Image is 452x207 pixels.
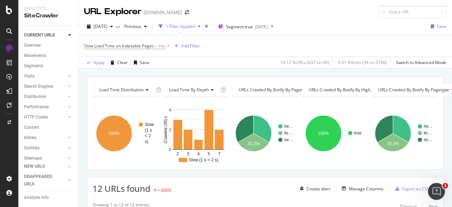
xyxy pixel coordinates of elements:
[255,24,268,30] div: [DATE]
[24,62,43,70] div: Segments
[169,87,209,93] span: Load Time by Depth
[24,144,40,152] div: Outlinks
[437,23,446,29] div: Save
[215,21,268,32] button: Segment:true[DATE]
[297,183,330,194] button: Create alert
[144,9,182,16] div: [DOMAIN_NAME]
[93,183,150,194] span: 12 URLs found
[424,137,433,142] text: ov…
[24,83,53,90] div: Search Engines
[185,10,189,15] div: arrow-right-arrow-left
[108,57,128,68] button: Clear
[378,87,449,93] span: URLs Crawled By Botify By pagetype
[156,21,203,32] button: 1 Filter Applied
[24,194,73,201] a: Analysis Info
[428,21,446,32] button: Save
[309,87,408,93] span: URLs Crawled By Botify By high_performing_pages
[145,122,154,127] text: Slow
[116,23,121,29] span: vs
[248,141,260,146] text: 33.3%
[354,131,362,136] text: true
[393,57,446,68] button: Switch to Advanced Mode
[187,151,189,156] text: 3
[145,128,152,133] text: (1 s
[166,23,195,29] div: 1 Filter Applied
[203,23,209,30] div: times
[181,43,200,49] div: Add Filter
[117,59,128,65] div: Clear
[121,23,141,29] span: Previous
[24,173,66,188] a: DISAPPEARED URLS
[284,131,292,136] text: liv…
[338,59,387,65] div: 0.91 % Visits ( 3K on 378K )
[387,141,399,146] text: 33.3%
[84,43,154,49] span: Slow Load Time on Indexable Pages
[284,124,293,129] text: he…
[155,43,157,49] span: =
[172,42,200,50] button: Add Filter
[158,187,171,193] div: +300%
[169,127,171,132] text: 2
[280,59,329,65] div: 10.12 % URLs ( 637 on 6K )
[176,151,179,156] text: 2
[24,42,41,49] div: Overview
[168,84,219,96] h4: Load Time Performance by Depth
[237,84,320,96] h4: URLs Crawled By Botify By pagetype
[349,186,383,192] div: Manage Columns
[232,103,297,164] svg: A chart.
[24,83,66,90] a: Search Engines
[140,59,149,65] div: Save
[24,42,73,49] a: Overview
[208,151,210,156] text: 5
[24,114,66,121] a: HTTP Codes
[239,87,310,93] span: URLs Crawled By Botify By pagetype
[24,12,72,20] div: SiteCrawler
[24,103,66,111] a: Performance
[94,23,107,29] span: 2025 Sep. 14th
[302,103,367,164] svg: A chart.
[84,57,105,68] button: Apply
[24,114,48,121] div: HTTP Codes
[24,194,49,201] div: Analysis Info
[24,6,72,12] div: Analytics
[162,103,228,164] svg: A chart.
[442,183,448,189] span: 1
[24,163,45,170] div: NEW URLS
[93,103,158,164] svg: A chart.
[284,137,293,142] text: ov…
[379,6,446,18] input: Find a URL
[428,183,445,200] iframe: Intercom live chat
[24,134,66,142] a: Inlinks
[24,31,55,39] div: CURRENT URLS
[424,131,432,136] text: liv…
[318,131,329,136] text: 100%
[84,21,116,32] button: [DATE]
[392,183,429,194] button: Export as CSV
[218,151,220,156] text: 7
[94,59,105,65] div: Apply
[226,24,253,30] span: Segment: true
[109,131,120,136] text: 100%
[24,124,39,131] div: Content
[402,186,429,192] div: Export as CSV
[24,144,66,152] a: Outlinks
[98,84,154,96] h4: Load Time Distribution
[24,124,73,131] a: Content
[24,73,35,80] div: Visits
[24,93,66,100] a: Distribution
[145,133,151,138] text: < 2
[131,57,149,68] button: Save
[396,59,446,65] div: Switch to Advanced Mode
[169,147,171,152] text: 0
[24,93,46,100] div: Distribution
[197,151,200,156] text: 4
[24,155,42,162] div: Sitemaps
[145,139,148,144] text: s)
[371,103,437,164] svg: A chart.
[121,21,150,32] button: Previous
